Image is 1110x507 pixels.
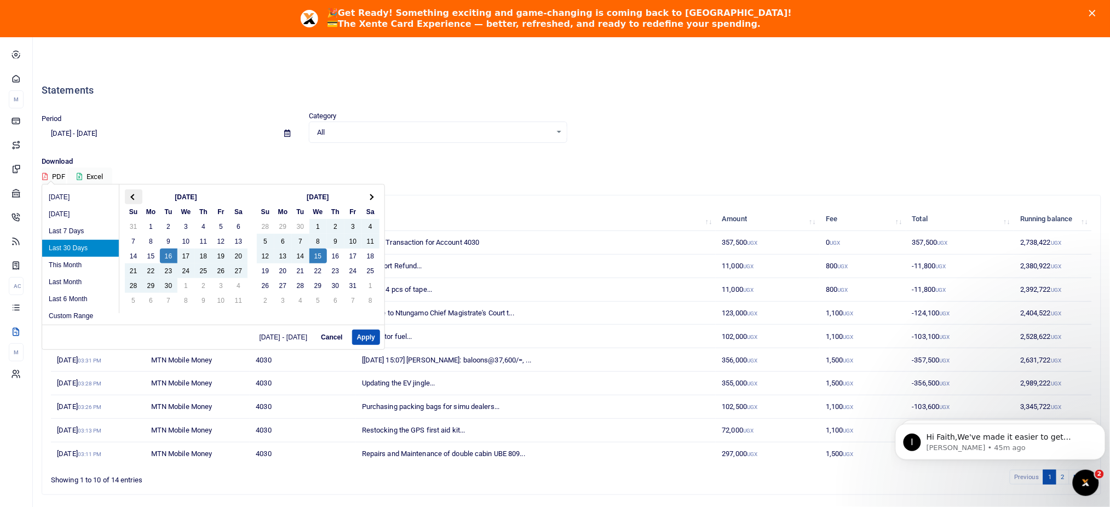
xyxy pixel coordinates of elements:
[309,234,327,249] td: 8
[292,249,309,263] td: 14
[317,127,551,138] span: All
[309,219,327,234] td: 1
[327,234,344,249] td: 9
[142,189,230,204] th: [DATE]
[195,204,212,219] th: Th
[344,263,362,278] td: 24
[212,234,230,249] td: 12
[716,372,820,395] td: 355,000
[940,310,950,316] small: UGX
[906,348,1015,372] td: -357,500
[1051,358,1061,364] small: UGX
[843,358,854,364] small: UGX
[42,308,119,325] li: Custom Range
[820,372,906,395] td: 1,500
[716,395,820,419] td: 102,500
[274,204,292,219] th: Mo
[906,278,1015,302] td: -11,800
[1051,287,1061,293] small: UGX
[820,255,906,278] td: 800
[716,278,820,302] td: 11,000
[338,19,761,29] b: The Xente Card Experience — better, refreshed, and ready to redefine your spending.
[838,287,848,293] small: UGX
[344,249,362,263] td: 17
[356,325,716,348] td: Generator fuel...
[125,278,142,293] td: 28
[820,302,906,325] td: 1,100
[362,263,379,278] td: 25
[338,8,792,18] b: Get Ready! Something exciting and game-changing is coming back to [GEOGRAPHIC_DATA]!
[145,395,250,419] td: MTN Mobile Money
[716,419,820,442] td: 72,000
[838,263,848,269] small: UGX
[125,234,142,249] td: 7
[820,395,906,419] td: 1,100
[292,263,309,278] td: 21
[327,219,344,234] td: 2
[42,274,119,291] li: Last Month
[1014,348,1092,372] td: 2,631,722
[716,442,820,465] td: 297,000
[344,278,362,293] td: 31
[142,234,160,249] td: 8
[177,278,195,293] td: 1
[292,293,309,308] td: 4
[142,263,160,278] td: 22
[250,419,356,442] td: 4030
[230,204,248,219] th: Sa
[78,451,102,457] small: 03:11 PM
[327,293,344,308] td: 6
[125,219,142,234] td: 31
[125,263,142,278] td: 21
[125,204,142,219] th: Su
[160,278,177,293] td: 30
[250,442,356,465] td: 4030
[260,334,312,341] span: [DATE] - [DATE]
[9,277,24,295] li: Ac
[356,255,716,278] td: Transport Refund...
[743,287,754,293] small: UGX
[250,395,356,419] td: 4030
[1095,470,1104,479] span: 2
[257,278,274,293] td: 26
[1051,381,1061,387] small: UGX
[356,208,716,231] th: Memo: activate to sort column ascending
[257,219,274,234] td: 28
[309,263,327,278] td: 22
[820,325,906,348] td: 1,100
[142,278,160,293] td: 29
[830,240,840,246] small: UGX
[212,278,230,293] td: 3
[362,293,379,308] td: 8
[1014,255,1092,278] td: 2,380,922
[160,293,177,308] td: 7
[292,204,309,219] th: Tu
[78,358,102,364] small: 03:31 PM
[125,249,142,263] td: 14
[177,234,195,249] td: 10
[142,293,160,308] td: 6
[274,219,292,234] td: 29
[160,263,177,278] td: 23
[747,334,757,340] small: UGX
[160,249,177,263] td: 16
[145,419,250,442] td: MTN Mobile Money
[356,348,716,372] td: [[DATE] 15:07] [PERSON_NAME]: baloons@37,600/=, ...
[716,302,820,325] td: 123,000
[292,278,309,293] td: 28
[1051,263,1061,269] small: UGX
[67,168,112,186] button: Excel
[145,442,250,465] td: MTN Mobile Money
[940,358,950,364] small: UGX
[940,334,950,340] small: UGX
[177,263,195,278] td: 24
[936,287,946,293] small: UGX
[160,204,177,219] th: Tu
[820,208,906,231] th: Fee: activate to sort column ascending
[327,263,344,278] td: 23
[1089,10,1100,16] div: Close
[362,204,379,219] th: Sa
[747,310,757,316] small: UGX
[716,255,820,278] td: 11,000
